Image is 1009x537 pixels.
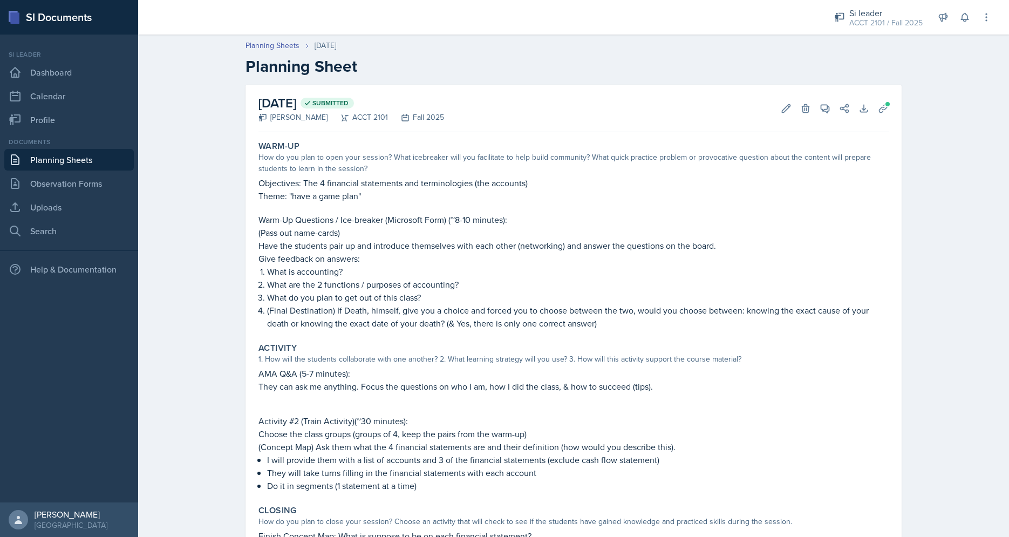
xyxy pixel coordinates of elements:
[258,141,300,152] label: Warm-Up
[4,220,134,242] a: Search
[246,57,902,76] h2: Planning Sheet
[4,196,134,218] a: Uploads
[267,479,889,492] p: Do it in segments (1 statement at a time)
[258,505,297,516] label: Closing
[315,40,336,51] div: [DATE]
[4,50,134,59] div: Si leader
[4,173,134,194] a: Observation Forms
[258,226,889,239] p: (Pass out name-cards)
[35,520,107,531] div: [GEOGRAPHIC_DATA]
[267,304,889,330] p: (Final Destination) If Death, himself, give you a choice and forced you to choose between the two...
[267,265,889,278] p: What is accounting?
[258,380,889,393] p: They can ask me anything. Focus the questions on who I am, how I did the class, & how to succeed ...
[328,112,388,123] div: ACCT 2101
[35,509,107,520] div: [PERSON_NAME]
[258,239,889,252] p: Have the students pair up and introduce themselves with each other (networking) and answer the qu...
[4,62,134,83] a: Dashboard
[246,40,299,51] a: Planning Sheets
[258,343,297,354] label: Activity
[849,6,923,19] div: Si leader
[4,137,134,147] div: Documents
[258,213,889,226] p: Warm-Up Questions / Ice-breaker (Microsoft Form) (~8-10 minutes):
[258,354,889,365] div: 1. How will the students collaborate with one another? 2. What learning strategy will you use? 3....
[258,427,889,440] p: Choose the class groups (groups of 4, keep the pairs from the warm-up)
[258,367,889,380] p: AMA Q&A (5-7 minutes):
[258,414,889,427] p: Activity #2 (Train Activity)(~30 minutes):
[4,109,134,131] a: Profile
[258,112,328,123] div: [PERSON_NAME]
[388,112,444,123] div: Fall 2025
[267,453,889,466] p: I will provide them with a list of accounts and 3 of the financial statements (exclude cash flow ...
[4,85,134,107] a: Calendar
[4,149,134,171] a: Planning Sheets
[4,259,134,280] div: Help & Documentation
[258,252,889,265] p: Give feedback on answers:
[267,466,889,479] p: They will take turns filling in the financial statements with each account
[267,291,889,304] p: What do you plan to get out of this class?
[258,93,444,113] h2: [DATE]
[258,176,889,189] p: Objectives: The 4 financial statements and terminologies (the accounts)
[849,17,923,29] div: ACCT 2101 / Fall 2025
[258,516,889,527] div: How do you plan to close your session? Choose an activity that will check to see if the students ...
[258,152,889,174] div: How do you plan to open your session? What icebreaker will you facilitate to help build community...
[258,440,889,453] p: (Concept Map) Ask them what the 4 financial statements are and their definition (how would you de...
[258,189,889,202] p: Theme: "have a game plan"
[312,99,349,107] span: Submitted
[267,278,889,291] p: What are the 2 functions / purposes of accounting?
